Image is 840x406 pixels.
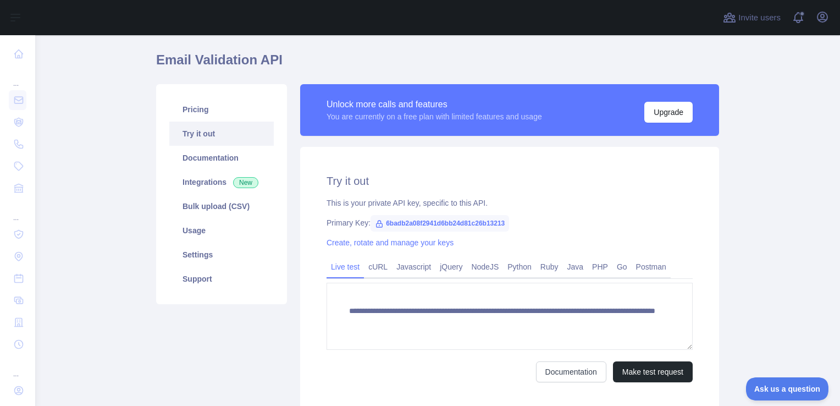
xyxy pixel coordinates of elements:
a: Documentation [169,146,274,170]
a: Go [612,258,632,276]
div: ... [9,200,26,222]
a: Postman [632,258,671,276]
a: Ruby [536,258,563,276]
button: Upgrade [644,102,693,123]
a: Support [169,267,274,291]
span: 6badb2a08f2941d6bb24d81c26b13213 [371,215,509,232]
a: NodeJS [467,258,503,276]
div: ... [9,356,26,378]
a: Create, rotate and manage your keys [327,238,454,247]
span: Invite users [738,12,781,24]
a: Bulk upload (CSV) [169,194,274,218]
div: Unlock more calls and features [327,98,542,111]
a: Python [503,258,536,276]
h1: Email Validation API [156,51,719,78]
a: Settings [169,243,274,267]
a: Try it out [169,122,274,146]
span: New [233,177,258,188]
iframe: Toggle Customer Support [746,377,829,400]
div: Primary Key: [327,217,693,228]
button: Invite users [721,9,783,26]
a: Live test [327,258,364,276]
div: You are currently on a free plan with limited features and usage [327,111,542,122]
a: cURL [364,258,392,276]
a: PHP [588,258,612,276]
a: Integrations New [169,170,274,194]
div: This is your private API key, specific to this API. [327,197,693,209]
a: Pricing [169,97,274,122]
a: jQuery [435,258,467,276]
a: Java [563,258,588,276]
button: Make test request [613,361,693,382]
h2: Try it out [327,173,693,189]
a: Documentation [536,361,606,382]
a: Usage [169,218,274,243]
a: Javascript [392,258,435,276]
div: ... [9,66,26,88]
